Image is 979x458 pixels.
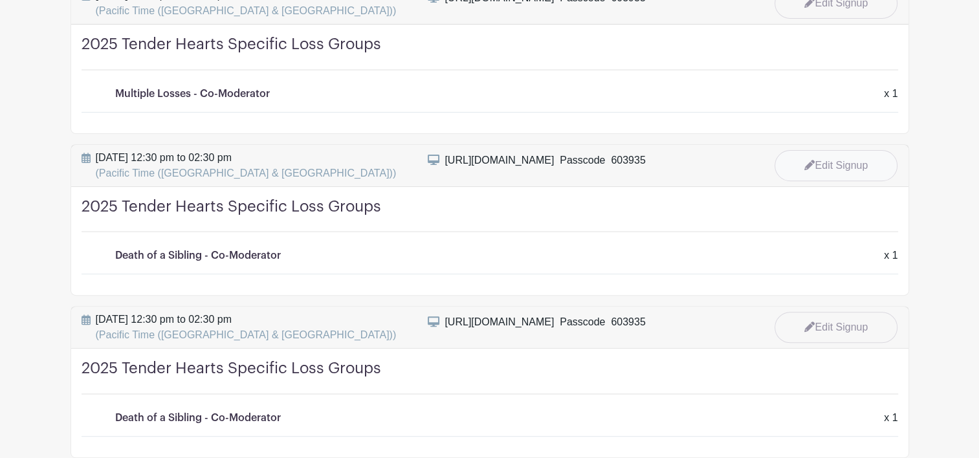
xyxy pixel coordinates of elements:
span: [DATE] 12:30 pm to 02:30 pm [96,150,397,181]
span: [DATE] 12:30 pm to 02:30 pm [96,312,397,343]
h4: 2025 Tender Hearts Specific Loss Groups [82,359,898,395]
div: x 1 [876,410,905,426]
span: (Pacific Time ([GEOGRAPHIC_DATA] & [GEOGRAPHIC_DATA])) [96,5,397,16]
div: x 1 [876,248,905,263]
a: Edit Signup [775,312,897,343]
h4: 2025 Tender Hearts Specific Loss Groups [82,197,898,233]
span: (Pacific Time ([GEOGRAPHIC_DATA] & [GEOGRAPHIC_DATA])) [96,329,397,340]
div: [URL][DOMAIN_NAME] Passcode 603935 [445,314,645,330]
div: x 1 [876,86,905,102]
h4: 2025 Tender Hearts Specific Loss Groups [82,35,898,71]
p: Multiple Losses - Co-Moderator [115,86,270,102]
div: [URL][DOMAIN_NAME] Passcode 603935 [445,153,645,168]
p: Death of a Sibling - Co-Moderator [115,248,281,263]
span: (Pacific Time ([GEOGRAPHIC_DATA] & [GEOGRAPHIC_DATA])) [96,168,397,179]
a: Edit Signup [775,150,897,181]
p: Death of a Sibling - Co-Moderator [115,410,281,426]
